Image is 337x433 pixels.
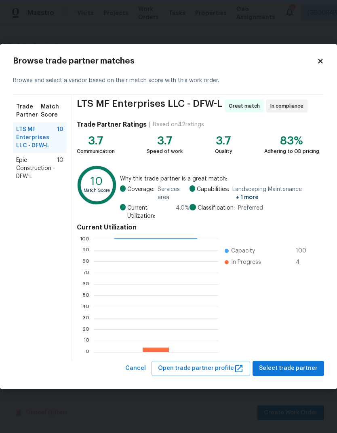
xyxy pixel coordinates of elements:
[122,361,149,376] button: Cancel
[84,338,89,343] text: 10
[125,363,146,374] span: Cancel
[152,361,250,376] button: Open trade partner profile
[57,125,63,150] span: 10
[197,185,229,202] span: Capabilities:
[147,121,153,129] div: |
[91,176,103,187] text: 10
[77,147,115,155] div: Communication
[158,363,244,374] span: Open trade partner profile
[13,67,324,95] div: Browse and select a vendor based on their match score with this work order.
[127,204,173,220] span: Current Utilization:
[238,204,263,212] span: Preferred
[259,363,318,374] span: Select trade partner
[80,236,89,241] text: 100
[83,316,89,321] text: 30
[147,137,183,145] div: 3.7
[153,121,204,129] div: Based on 42 ratings
[120,175,319,183] span: Why this trade partner is a great match:
[215,137,232,145] div: 3.7
[158,185,190,202] span: Services area
[77,137,115,145] div: 3.7
[83,293,89,298] text: 50
[86,350,89,354] text: 0
[147,147,183,155] div: Speed of work
[84,188,110,193] text: Match Score
[270,102,307,110] span: In compliance
[231,247,255,255] span: Capacity
[77,223,319,231] h4: Current Utilization
[77,121,147,129] h4: Trade Partner Ratings
[231,258,261,266] span: In Progress
[77,100,222,112] span: LTS MF Enterprises LLC - DFW-L
[264,137,319,145] div: 83%
[83,270,89,275] text: 70
[16,125,57,150] span: LTS MF Enterprises LLC - DFW-L
[264,147,319,155] div: Adhering to OD pricing
[127,185,154,202] span: Coverage:
[82,304,89,309] text: 40
[232,185,319,202] span: Landscaping Maintenance
[83,327,89,332] text: 20
[253,361,324,376] button: Select trade partner
[296,247,309,255] span: 100
[41,103,63,119] span: Match Score
[82,248,89,253] text: 90
[236,195,259,200] span: + 1 more
[176,204,190,220] span: 4.0 %
[82,259,89,264] text: 80
[296,258,309,266] span: 4
[57,156,63,180] span: 10
[16,156,57,180] span: Epic Construction - DFW-L
[215,147,232,155] div: Quality
[229,102,263,110] span: Great match
[13,57,317,65] h2: Browse trade partner matches
[198,204,235,212] span: Classification:
[16,103,41,119] span: Trade Partner
[82,282,89,287] text: 60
